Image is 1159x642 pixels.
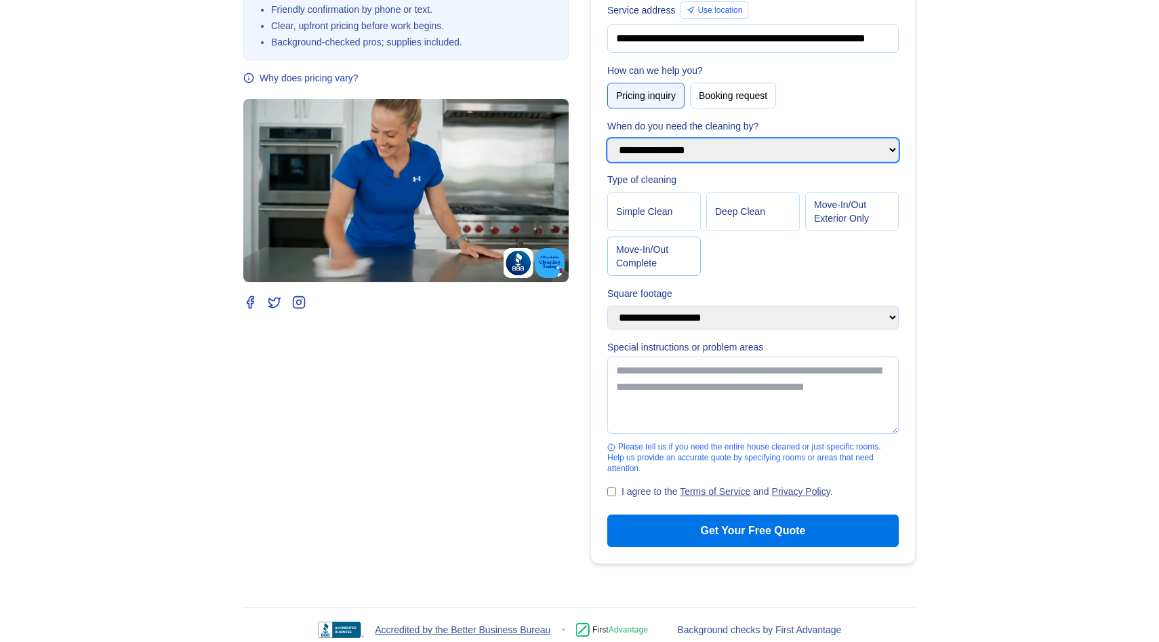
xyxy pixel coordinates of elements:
button: Get Your Free Quote [607,515,899,547]
li: Background‑checked pros; supplies included. [271,35,557,49]
button: Simple Clean [607,192,701,231]
a: Privacy Policy [772,486,830,497]
a: Instagram [292,296,306,309]
div: Please tell us if you need the entire house cleaned or just specific rooms. Help us provide an ac... [607,441,899,474]
button: Move‑In/Out Exterior Only [805,192,899,231]
label: Special instructions or problem areas [607,340,899,354]
label: When do you need the cleaning by? [607,119,899,133]
label: Square footage [607,287,899,300]
label: Type of cleaning [607,173,899,186]
li: Friendly confirmation by phone or text. [271,3,557,16]
label: How can we help you? [607,64,899,77]
img: First Advantage [576,622,666,638]
button: Why does pricing vary? [243,71,359,85]
label: I agree to the and . [622,485,833,498]
li: Clear, upfront pricing before work begins. [271,19,557,33]
a: Facebook [243,296,257,309]
a: Terms of Service [680,486,750,497]
a: Accredited by the Better Business Bureau [375,623,550,637]
span: • [561,622,565,638]
span: Background checks by First Advantage [677,623,841,637]
button: Use location [680,1,748,19]
button: Deep Clean [706,192,800,231]
img: BBB Accredited [318,622,365,638]
label: Service address [607,3,675,17]
button: Pricing inquiry [607,83,685,108]
a: Twitter [268,296,281,309]
button: Move‑In/Out Complete [607,237,701,276]
button: Booking request [690,83,776,108]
